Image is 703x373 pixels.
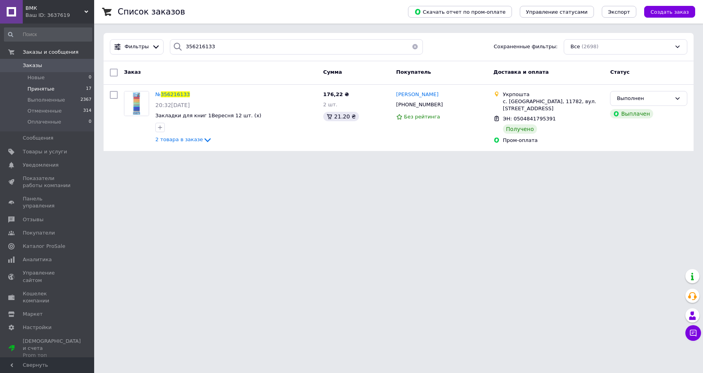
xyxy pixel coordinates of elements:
span: 356216133 [161,91,190,97]
span: Экспорт [608,9,630,15]
h1: Список заказов [118,7,185,16]
span: Покупатели [23,229,55,237]
span: 314 [83,107,91,115]
span: Товары и услуги [23,148,67,155]
span: 20:32[DATE] [155,102,190,108]
span: [DEMOGRAPHIC_DATA] и счета [23,338,81,359]
span: 0 [89,118,91,126]
span: Оплаченные [27,118,61,126]
span: Заказы [23,62,42,69]
a: [PERSON_NAME] [396,91,439,98]
button: Очистить [407,39,423,55]
span: Показатели работы компании [23,175,73,189]
span: Управление статусами [526,9,588,15]
input: Поиск по номеру заказа, ФИО покупателя, номеру телефона, Email, номеру накладной [170,39,423,55]
span: Отзывы [23,216,44,223]
button: Управление статусами [520,6,594,18]
span: Кошелек компании [23,290,73,304]
span: Покупатель [396,69,431,75]
span: Сохраненные фильтры: [494,43,558,51]
span: [PHONE_NUMBER] [396,102,443,107]
span: № [155,91,161,97]
span: ВМК [25,5,84,12]
div: Получено [503,124,537,134]
span: (2698) [581,44,598,49]
span: 17 [86,86,91,93]
div: Prom топ [23,352,81,359]
button: Чат с покупателем [685,325,701,341]
button: Экспорт [602,6,636,18]
span: 0 [89,74,91,81]
span: Маркет [23,311,43,318]
div: Пром-оплата [503,137,604,144]
span: Панель управления [23,195,73,209]
button: Скачать отчет по пром-оплате [408,6,512,18]
span: 2 шт. [323,102,337,107]
span: Все [570,43,580,51]
button: Создать заказ [644,6,695,18]
span: Скачать отчет по пром-оплате [414,8,506,15]
div: Укрпошта [503,91,604,98]
a: 2 товара в заказе [155,136,212,142]
span: Настройки [23,324,51,331]
div: с. [GEOGRAPHIC_DATA], 11782, вул. [STREET_ADDRESS] [503,98,604,112]
span: Принятые [27,86,55,93]
span: Управление сайтом [23,269,73,284]
span: Статус [610,69,630,75]
span: Уведомления [23,162,58,169]
span: Сообщения [23,135,53,142]
div: Ваш ID: 3637619 [25,12,94,19]
a: №356216133 [155,91,190,97]
span: 176,22 ₴ [323,91,349,97]
span: Новые [27,74,45,81]
input: Поиск [4,27,92,42]
a: Закладки для книг 1Вересня 12 шт. (х) [155,113,261,118]
span: Фильтры [125,43,149,51]
span: Доставка и оплата [494,69,549,75]
span: Сумма [323,69,342,75]
span: ЭН: 0504841795391 [503,116,556,122]
span: Каталог ProSale [23,243,65,250]
div: Выполнен [617,95,671,103]
span: Создать заказ [650,9,689,15]
span: Выполненные [27,96,65,104]
span: 2367 [80,96,91,104]
span: Без рейтинга [404,114,440,120]
a: Создать заказ [636,9,695,15]
span: Заказ [124,69,141,75]
span: Отмененные [27,107,62,115]
div: Выплачен [610,109,653,118]
div: 21.20 ₴ [323,112,359,121]
span: 2 товара в заказе [155,137,203,143]
span: [PERSON_NAME] [396,91,439,97]
img: Фото товару [124,91,149,116]
span: Аналитика [23,256,52,263]
span: Заказы и сообщения [23,49,78,56]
